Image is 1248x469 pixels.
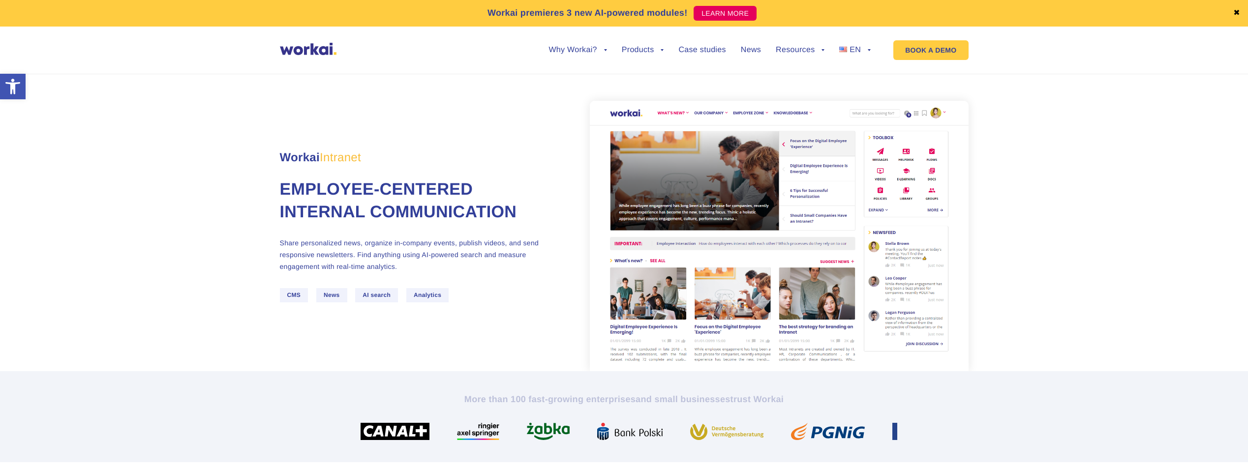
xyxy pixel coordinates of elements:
[280,178,550,224] h1: Employee-centered internal communication
[694,6,757,21] a: LEARN MORE
[160,12,316,31] input: you@company.com
[406,288,449,302] span: Analytics
[355,288,398,302] span: AI search
[636,394,730,404] i: and small businesses
[850,46,861,54] span: EN
[280,288,308,302] span: CMS
[316,288,347,302] span: News
[741,46,761,54] a: News
[52,83,92,91] a: Privacy Policy
[548,46,607,54] a: Why Workai?
[320,151,361,164] em: Intranet
[1233,9,1240,17] a: ✖
[622,46,664,54] a: Products
[893,40,968,60] a: BOOK A DEMO
[776,46,824,54] a: Resources
[487,6,688,20] p: Workai premieres 3 new AI-powered modules!
[280,140,361,164] span: Workai
[678,46,726,54] a: Case studies
[280,237,550,272] p: Share personalized news, organize in-company events, publish videos, and send responsive newslett...
[351,393,897,405] h2: More than 100 fast-growing enterprises trust Workai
